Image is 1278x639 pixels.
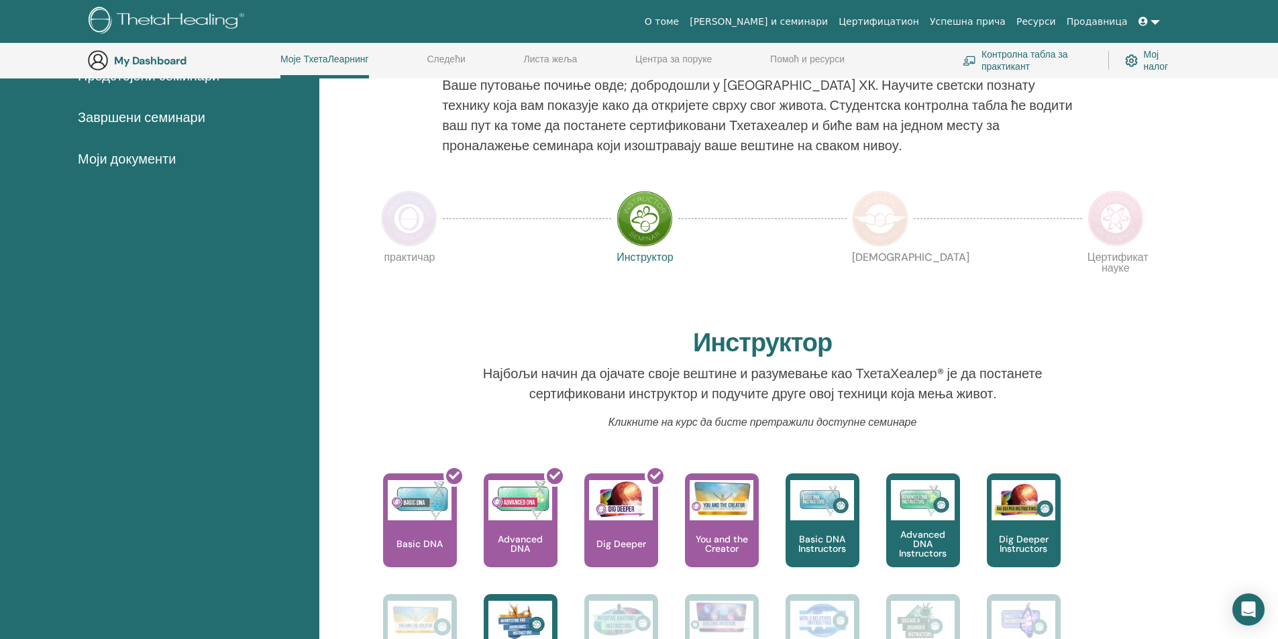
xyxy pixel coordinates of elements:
[78,107,205,127] span: Завршени семинари
[987,473,1061,594] a: Dig Deeper Instructors Dig Deeper Instructors
[427,54,465,75] a: Следећи
[685,534,759,553] p: You and the Creator
[690,601,753,634] img: Intuitive Child In Me Instructors
[790,480,854,520] img: Basic DNA Instructors
[484,534,557,553] p: Advanced DNA
[484,473,557,594] a: Advanced DNA Advanced DNA
[770,54,845,75] a: Помоћ и ресурси
[886,473,960,594] a: Advanced DNA Instructors Advanced DNA Instructors
[685,473,759,594] a: You and the Creator You and the Creator
[786,473,859,594] a: Basic DNA Instructors Basic DNA Instructors
[639,9,684,34] a: О томе
[924,9,1011,34] a: Успешна прича
[852,190,908,247] img: Master
[635,54,712,75] a: Центра за поруке
[589,480,653,520] img: Dig Deeper
[78,149,176,169] span: Моји документи
[693,328,832,359] h2: Инструктор
[786,534,859,553] p: Basic DNA Instructors
[1087,252,1144,308] p: Цертификат науке
[886,530,960,558] p: Advanced DNA Instructors
[1011,9,1061,34] a: Ресурси
[617,190,673,247] img: Instructor
[381,252,437,308] p: практичар
[488,480,552,520] img: Advanced DNA
[114,54,248,67] h3: My Dashboard
[280,54,369,78] a: Моје ТхетаЛеарнинг
[584,473,658,594] a: Dig Deeper Dig Deeper
[833,9,924,34] a: Цертифицатион
[524,54,578,75] a: Листа жеља
[987,534,1061,553] p: Dig Deeper Instructors
[1061,9,1133,34] a: Продавница
[1125,52,1138,70] img: cog.svg
[1087,190,1144,247] img: Certificate of Science
[89,7,249,37] img: logo.png
[963,56,976,66] img: chalkboard-teacher.svg
[442,75,1083,156] p: Ваше путовање почиње овде; добродошли у [GEOGRAPHIC_DATA] ХК. Научите светски познату технику кој...
[1125,46,1177,75] a: Мој налог
[388,480,451,520] img: Basic DNA
[442,414,1083,430] p: Кликните на курс да бисте претражили доступне семинаре
[383,473,457,594] a: Basic DNA Basic DNA
[1232,593,1265,626] div: Open Intercom Messenger
[87,50,109,71] img: generic-user-icon.jpg
[963,46,1092,75] a: Контролна табла за практикант
[992,480,1055,520] img: Dig Deeper Instructors
[690,480,753,517] img: You and the Creator
[381,190,437,247] img: Practitioner
[891,480,955,520] img: Advanced DNA Instructors
[684,9,833,34] a: [PERSON_NAME] и семинари
[852,252,908,308] p: [DEMOGRAPHIC_DATA]
[591,539,651,548] p: Dig Deeper
[442,363,1083,404] p: Најбољи начин да ојачате своје вештине и разумевање као ТхетаХеалер® је да постанете сертификован...
[617,252,673,308] p: Инструктор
